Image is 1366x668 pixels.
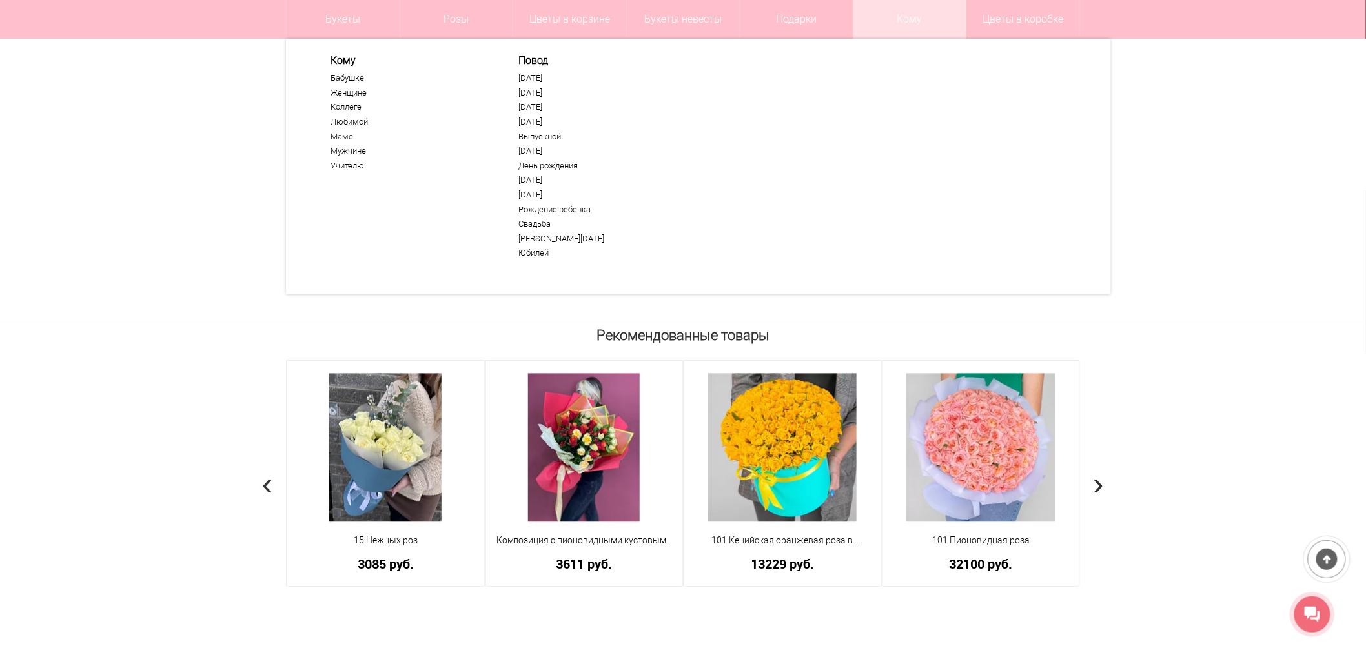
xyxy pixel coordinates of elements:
a: [DATE] [518,190,677,200]
a: Бабушке [331,73,489,83]
a: [DATE] [518,88,677,98]
a: [DATE] [518,146,677,156]
a: 3085 руб. [296,558,476,571]
img: Композиция с пионовидными кустовыми розами [528,374,640,522]
a: Композиция с пионовидными кустовыми розами [494,534,675,548]
a: 13229 руб. [693,558,873,571]
img: 101 Кенийская оранжевая роза в шляпной коробке [708,374,857,522]
a: Женщине [331,88,489,98]
img: 101 Пионовидная роза [906,374,1055,522]
a: День рождения [518,161,677,171]
a: Коллеге [331,102,489,112]
a: Мужчине [331,146,489,156]
a: Рождение ребенка [518,205,677,215]
a: [PERSON_NAME][DATE] [518,234,677,244]
span: Next [1093,465,1104,503]
a: 101 Пионовидная роза [892,534,1072,548]
a: [DATE] [518,117,677,127]
a: [DATE] [518,175,677,185]
a: Учителю [331,161,489,171]
span: Кому [331,54,489,66]
span: Повод [518,54,677,66]
img: 15 Нежных роз [329,374,442,522]
a: Маме [331,132,489,142]
a: Выпускной [518,132,677,142]
a: Юбилей [518,248,677,258]
a: 15 Нежных роз [296,534,476,548]
a: 32100 руб. [892,558,1072,571]
a: [DATE] [518,102,677,112]
a: 101 Кенийская оранжевая роза в шляпной коробке [693,534,873,548]
h2: Рекомендованные товары [286,322,1080,344]
a: Свадьба [518,219,677,229]
span: Previous [262,465,273,503]
a: [DATE] [518,73,677,83]
a: 3611 руб. [494,558,675,571]
a: Любимой [331,117,489,127]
